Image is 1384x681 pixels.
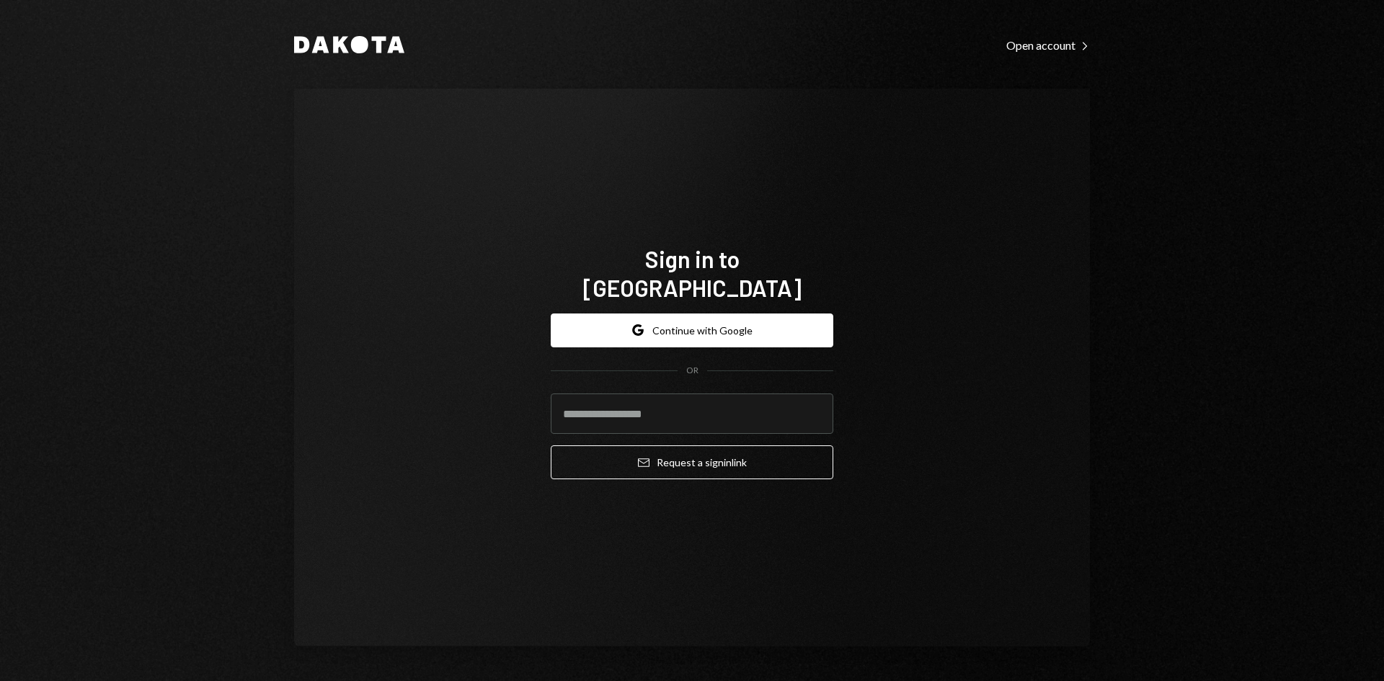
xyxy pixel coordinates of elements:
button: Continue with Google [551,313,833,347]
h1: Sign in to [GEOGRAPHIC_DATA] [551,244,833,302]
a: Open account [1006,37,1090,53]
button: Request a signinlink [551,445,833,479]
div: OR [686,365,698,377]
div: Open account [1006,38,1090,53]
